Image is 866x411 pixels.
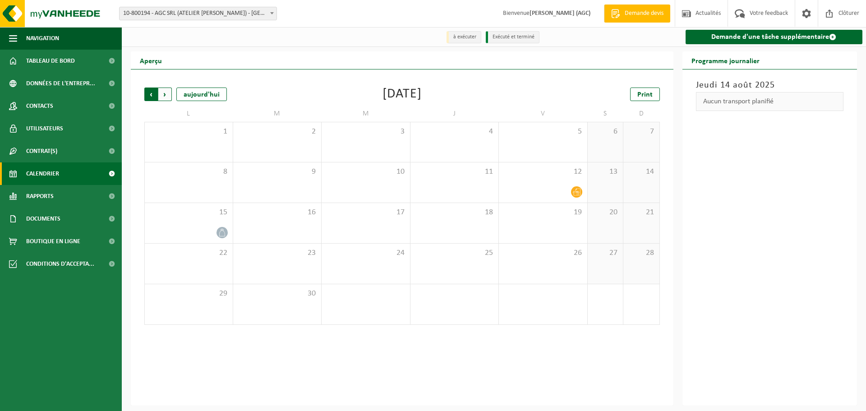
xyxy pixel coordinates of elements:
span: 13 [592,167,619,177]
span: Demande devis [622,9,666,18]
span: 3 [326,127,405,137]
td: M [233,106,322,122]
span: Données de l'entrepr... [26,72,95,95]
span: 19 [503,208,583,217]
span: 21 [628,208,654,217]
td: M [322,106,410,122]
div: aujourd'hui [176,88,227,101]
div: Aucun transport planifié [696,92,844,111]
span: Navigation [26,27,59,50]
span: 26 [503,248,583,258]
span: 9 [238,167,317,177]
span: 12 [503,167,583,177]
span: Print [637,91,653,98]
li: Exécuté et terminé [486,31,539,43]
span: 27 [592,248,619,258]
span: 20 [592,208,619,217]
span: 16 [238,208,317,217]
span: 6 [592,127,619,137]
span: 4 [415,127,494,137]
td: L [144,106,233,122]
span: 29 [149,289,228,299]
span: Précédent [144,88,158,101]
td: S [588,106,624,122]
span: Contacts [26,95,53,117]
strong: [PERSON_NAME] (AGC) [530,10,590,17]
span: 28 [628,248,654,258]
span: Rapports [26,185,54,208]
span: 22 [149,248,228,258]
span: 18 [415,208,494,217]
td: D [623,106,659,122]
span: Calendrier [26,162,59,185]
span: 2 [238,127,317,137]
a: Demande devis [604,5,670,23]
li: à exécuter [447,31,481,43]
span: 14 [628,167,654,177]
span: 25 [415,248,494,258]
div: [DATE] [382,88,422,101]
h2: Programme journalier [682,51,769,69]
span: 11 [415,167,494,177]
a: Demande d'une tâche supplémentaire [686,30,863,44]
h2: Aperçu [131,51,171,69]
span: Documents [26,208,60,230]
span: Conditions d'accepta... [26,253,94,275]
span: Tableau de bord [26,50,75,72]
td: V [499,106,588,122]
h3: Jeudi 14 août 2025 [696,79,844,92]
td: J [410,106,499,122]
span: 23 [238,248,317,258]
span: Suivant [158,88,172,101]
span: 10-800194 - AGC SRL (ATELIER GRÉGORY COLLIGNON) - VAUX-SUR-SÛRE [120,7,276,20]
span: 5 [503,127,583,137]
span: 7 [628,127,654,137]
span: Utilisateurs [26,117,63,140]
span: 24 [326,248,405,258]
span: 8 [149,167,228,177]
span: 1 [149,127,228,137]
span: 10 [326,167,405,177]
a: Print [630,88,660,101]
span: 15 [149,208,228,217]
span: 30 [238,289,317,299]
span: 10-800194 - AGC SRL (ATELIER GRÉGORY COLLIGNON) - VAUX-SUR-SÛRE [119,7,277,20]
span: Boutique en ligne [26,230,80,253]
span: Contrat(s) [26,140,57,162]
span: 17 [326,208,405,217]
